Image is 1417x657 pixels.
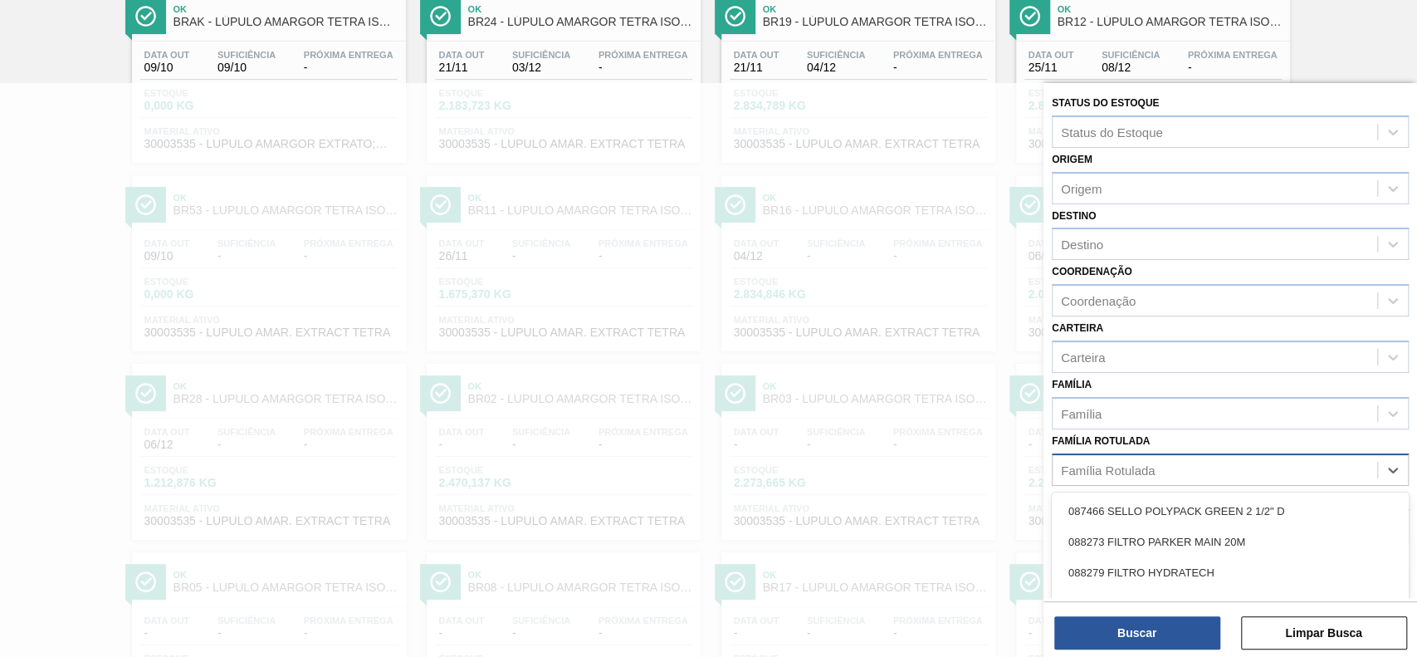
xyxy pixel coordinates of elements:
div: Família Rotulada [1061,463,1155,477]
span: Data out [439,50,485,60]
div: Carteira [1061,350,1105,364]
label: Origem [1052,154,1092,165]
span: BRAK - LÚPULO AMARGOR TETRA ISO EXTRATO [173,16,398,28]
div: Família [1061,406,1102,420]
span: Ok [173,4,398,14]
span: 09/10 [217,61,276,74]
label: Destino [1052,210,1096,222]
span: 25/11 [1029,61,1074,74]
span: Data out [1029,50,1074,60]
div: 087466 SELLO POLYPACK GREEN 2 1/2" D [1052,496,1409,527]
div: 093991 SELLO CANNED WIPBLACK 2 1/2 D [1052,588,1409,619]
span: BR12 - LÚPULO AMARGOR TETRA ISO EXTRATO [1058,16,1282,28]
img: Ícone [1019,6,1040,27]
label: Carteira [1052,322,1103,334]
label: Coordenação [1052,266,1132,277]
div: 088273 FILTRO PARKER MAIN 20M [1052,527,1409,557]
span: 03/12 [512,61,570,74]
span: BR19 - LÚPULO AMARGOR TETRA ISO EXTRATO [763,16,987,28]
div: Destino [1061,238,1103,252]
span: 21/11 [439,61,485,74]
span: - [304,61,393,74]
label: Família [1052,379,1092,390]
span: 08/12 [1102,61,1160,74]
img: Ícone [725,6,745,27]
span: Próxima Entrega [1188,50,1278,60]
label: Material ativo [1052,492,1135,503]
span: Suficiência [512,50,570,60]
span: 09/10 [144,61,190,74]
span: Data out [734,50,779,60]
label: Família Rotulada [1052,435,1150,447]
label: Status do Estoque [1052,97,1159,109]
img: Ícone [430,6,451,27]
div: 088279 FILTRO HYDRATECH [1052,557,1409,588]
span: - [599,61,688,74]
img: Ícone [135,6,156,27]
span: Ok [468,4,692,14]
span: Suficiência [807,50,865,60]
div: Status do Estoque [1061,125,1163,139]
span: - [893,61,983,74]
span: Próxima Entrega [304,50,393,60]
span: BR24 - LÚPULO AMARGOR TETRA ISO EXTRATO [468,16,692,28]
span: Próxima Entrega [893,50,983,60]
span: Suficiência [217,50,276,60]
span: Próxima Entrega [599,50,688,60]
span: Data out [144,50,190,60]
div: Coordenação [1061,294,1136,308]
span: - [1188,61,1278,74]
span: 04/12 [807,61,865,74]
span: Ok [1058,4,1282,14]
div: Origem [1061,181,1102,195]
span: Suficiência [1102,50,1160,60]
span: 21/11 [734,61,779,74]
span: Ok [763,4,987,14]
